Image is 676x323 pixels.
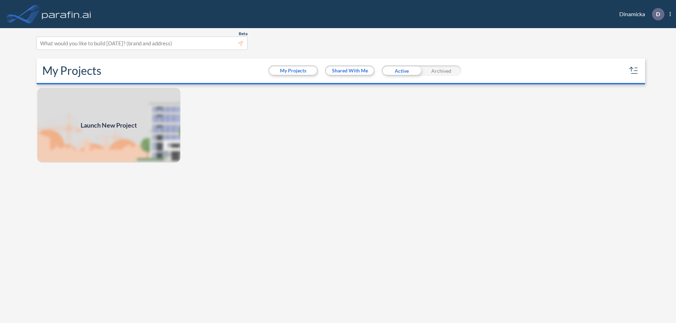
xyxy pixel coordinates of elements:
[239,31,248,37] span: Beta
[40,7,93,21] img: logo
[609,8,671,20] div: Dinamicka
[269,66,317,75] button: My Projects
[37,87,181,163] img: add
[628,65,639,76] button: sort
[326,66,374,75] button: Shared With Me
[421,65,461,76] div: Archived
[382,65,421,76] div: Active
[81,121,137,130] span: Launch New Project
[656,11,660,17] p: D
[37,87,181,163] a: Launch New Project
[42,64,101,77] h2: My Projects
